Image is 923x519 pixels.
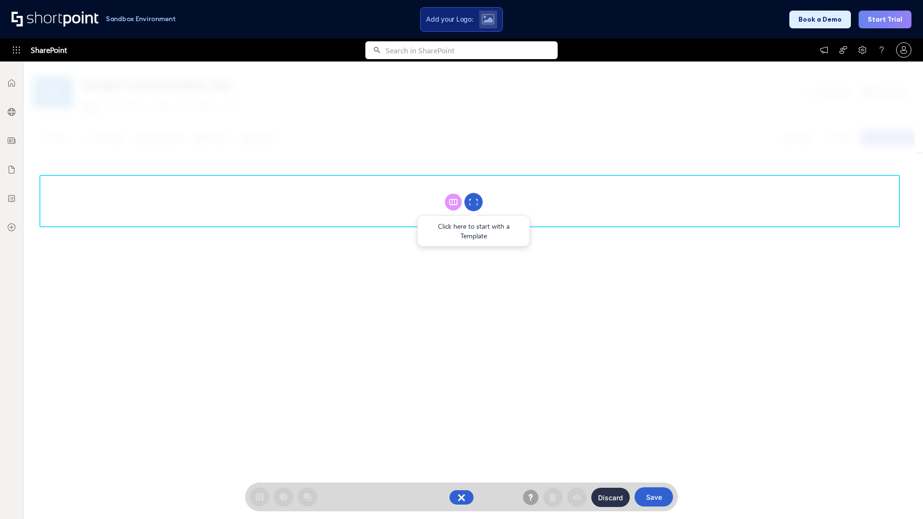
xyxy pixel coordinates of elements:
[875,473,923,519] iframe: Chat Widget
[426,15,473,24] span: Add your Logo:
[31,38,67,62] span: SharePoint
[591,488,630,507] button: Discard
[635,487,673,507] button: Save
[386,41,558,59] input: Search in SharePoint
[482,14,494,25] img: Upload logo
[789,11,851,28] button: Book a Demo
[106,16,176,22] h1: Sandbox Environment
[859,11,911,28] button: Start Trial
